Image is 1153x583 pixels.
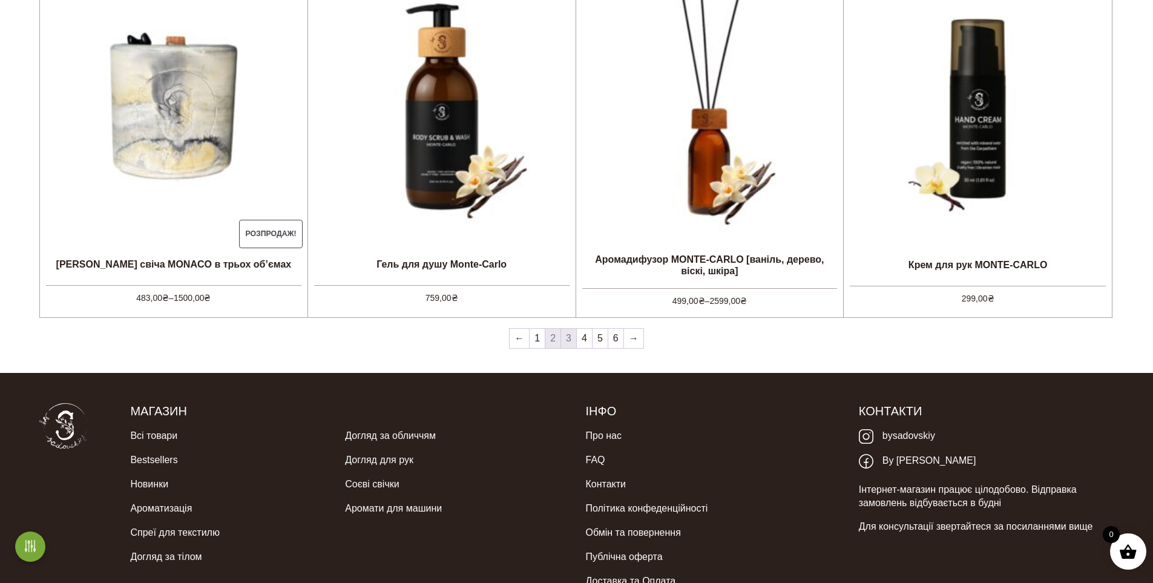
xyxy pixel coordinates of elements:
p: Інтернет-магазин працює цілодобово. Відправка замовлень відбувається в будні [859,483,1114,510]
span: ₴ [698,296,705,306]
h5: Інфо [585,403,840,419]
span: 0 [1103,526,1120,543]
a: Контакти [585,472,626,496]
h5: Контакти [859,403,1114,419]
span: – [46,285,301,305]
a: FAQ [585,448,605,472]
a: Публічна оферта [585,545,662,569]
h5: Магазин [130,403,567,419]
a: → [624,329,643,348]
a: 5 [593,329,608,348]
bdi: 2599,00 [709,296,747,306]
span: ₴ [452,293,458,303]
h2: Гель для душу Monte-Carlo [308,249,576,279]
span: ₴ [162,293,169,303]
a: 3 [561,329,576,348]
h2: [PERSON_NAME] свіча MONACO в трьох об’ємах [40,249,307,279]
a: Аромати для машини [345,496,442,521]
p: Для консультації звертайтеся за посиланнями вище [859,520,1114,533]
span: ₴ [988,294,994,303]
span: ₴ [204,293,211,303]
a: 6 [608,329,623,348]
a: Новинки [130,472,168,496]
bdi: 1500,00 [174,293,211,303]
span: 2 [545,329,560,348]
a: 1 [530,329,545,348]
a: 4 [577,329,592,348]
a: Соєві свічки [345,472,399,496]
bdi: 483,00 [136,293,169,303]
a: Догляд за обличчям [345,424,436,448]
a: Про нас [585,424,621,448]
a: bysadovskiy [859,424,935,449]
a: Bestsellers [130,448,177,472]
a: Спреї для текстилю [130,521,220,545]
a: Всі товари [130,424,177,448]
span: ₴ [740,296,747,306]
a: Ароматизація [130,496,192,521]
bdi: 499,00 [672,296,705,306]
a: Політика конфеденційності [585,496,708,521]
span: – [582,288,838,308]
span: Розпродаж! [239,220,303,249]
bdi: 759,00 [425,293,458,303]
h2: Аромадифузор MONTE-CARLO [ваніль, дерево, віскі, шкіра] [576,249,844,282]
a: Догляд за тілом [130,545,202,569]
a: Обмін та повернення [585,521,680,545]
a: ← [510,329,529,348]
a: By [PERSON_NAME] [859,449,976,473]
a: Догляд для рук [345,448,413,472]
bdi: 299,00 [962,294,994,303]
h2: Крем для рук MONTE-CARLO [844,249,1112,280]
